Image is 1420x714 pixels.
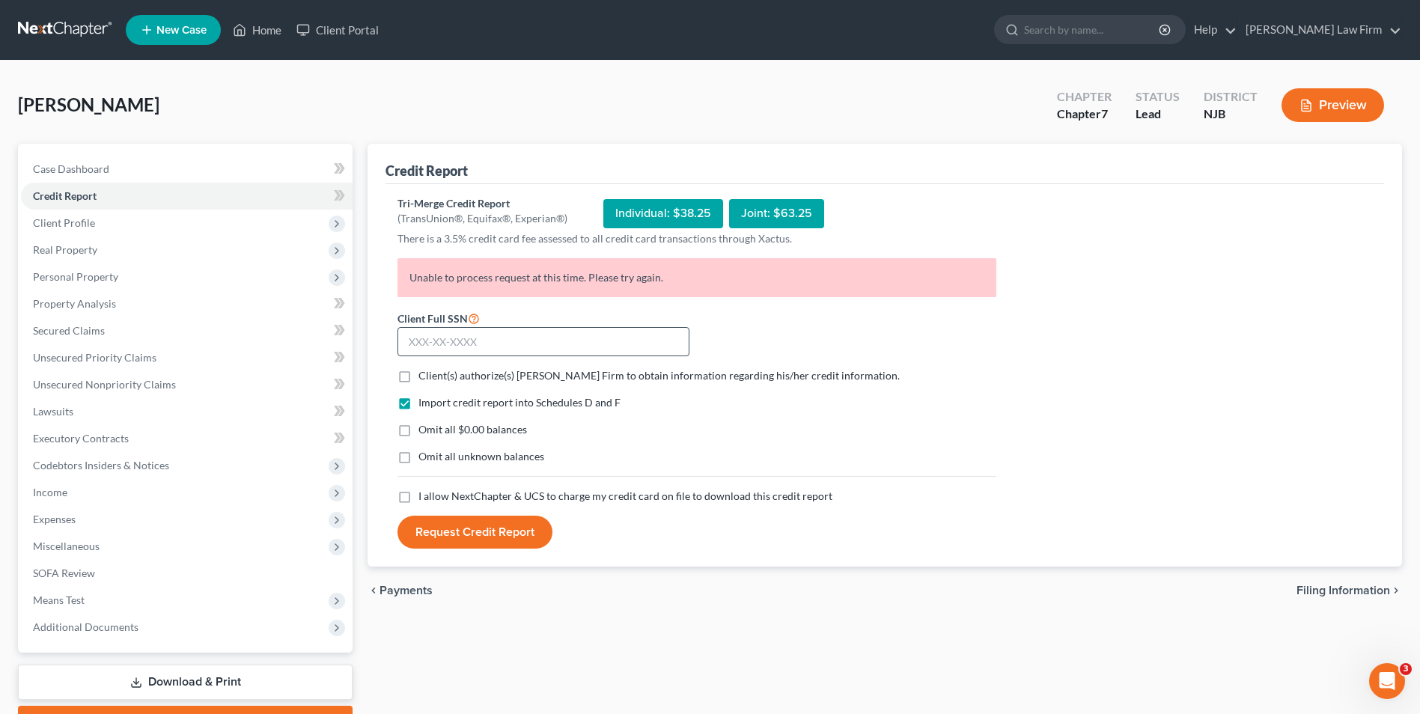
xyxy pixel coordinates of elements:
input: XXX-XX-XXXX [397,327,689,357]
span: Import credit report into Schedules D and F [418,396,621,409]
span: Credit Report [33,189,97,202]
span: 3 [1400,663,1412,675]
button: Request Credit Report [397,516,552,549]
span: Real Property [33,243,97,256]
span: 7 [1101,106,1108,120]
a: Download & Print [18,665,353,700]
span: Case Dashboard [33,162,109,175]
a: Unsecured Priority Claims [21,344,353,371]
a: Help [1186,16,1237,43]
iframe: Intercom live chat [1369,663,1405,699]
div: NJB [1204,106,1258,123]
div: Joint: $63.25 [729,199,824,228]
div: Status [1136,88,1180,106]
div: Lead [1136,106,1180,123]
a: Secured Claims [21,317,353,344]
span: I allow NextChapter & UCS to charge my credit card on file to download this credit report [418,489,832,502]
p: There is a 3.5% credit card fee assessed to all credit card transactions through Xactus. [397,231,996,246]
span: Lawsuits [33,405,73,418]
i: chevron_right [1390,585,1402,596]
a: Credit Report [21,183,353,210]
a: Client Portal [289,16,386,43]
button: Filing Information chevron_right [1296,585,1402,596]
input: Search by name... [1024,16,1161,43]
span: Client(s) authorize(s) [PERSON_NAME] Firm to obtain information regarding his/her credit informat... [418,369,900,382]
div: District [1204,88,1258,106]
span: Unsecured Nonpriority Claims [33,378,176,391]
span: Property Analysis [33,297,116,310]
span: Omit all unknown balances [418,450,544,463]
a: [PERSON_NAME] Law Firm [1238,16,1401,43]
button: chevron_left Payments [368,585,433,596]
p: Unable to process request at this time. Please try again. [397,258,996,297]
a: Unsecured Nonpriority Claims [21,371,353,398]
span: Expenses [33,513,76,525]
span: SOFA Review [33,567,95,579]
span: Payments [380,585,433,596]
span: Client Profile [33,216,95,229]
span: Secured Claims [33,324,105,337]
div: Tri-Merge Credit Report [397,196,567,211]
a: Executory Contracts [21,425,353,452]
span: Client Full SSN [397,312,468,325]
span: Codebtors Insiders & Notices [33,459,169,472]
span: Miscellaneous [33,540,100,552]
span: Filing Information [1296,585,1390,596]
span: Omit all $0.00 balances [418,423,527,436]
a: Home [225,16,289,43]
button: Preview [1282,88,1384,122]
span: Additional Documents [33,620,138,633]
a: Property Analysis [21,290,353,317]
i: chevron_left [368,585,380,596]
a: SOFA Review [21,560,353,587]
span: Personal Property [33,270,118,283]
div: Chapter [1057,88,1112,106]
a: Case Dashboard [21,156,353,183]
span: Means Test [33,594,85,606]
span: [PERSON_NAME] [18,94,159,115]
span: New Case [156,25,207,36]
div: Credit Report [386,162,468,180]
span: Unsecured Priority Claims [33,351,156,364]
div: (TransUnion®, Equifax®, Experian®) [397,211,567,226]
div: Individual: $38.25 [603,199,723,228]
a: Lawsuits [21,398,353,425]
div: Chapter [1057,106,1112,123]
span: Executory Contracts [33,432,129,445]
span: Income [33,486,67,498]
